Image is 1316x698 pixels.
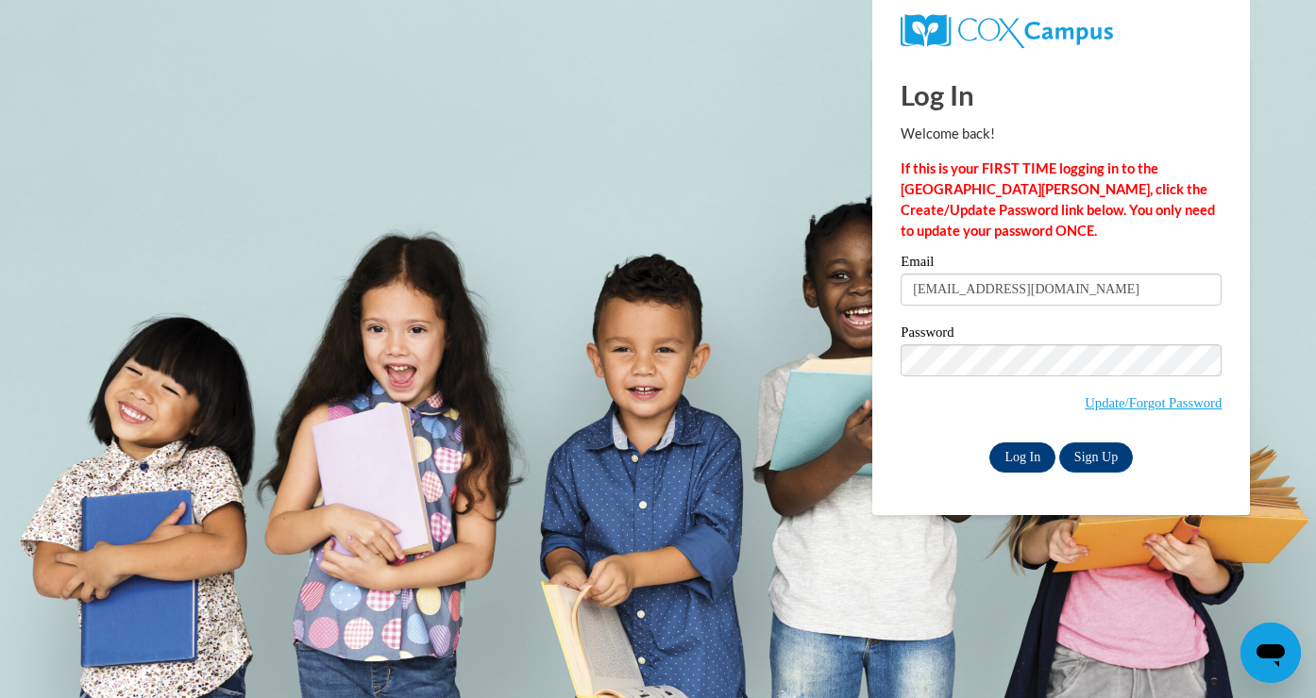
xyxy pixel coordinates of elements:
[901,124,1222,144] p: Welcome back!
[901,14,1222,48] a: COX Campus
[1059,442,1133,473] a: Sign Up
[989,442,1055,473] input: Log In
[1240,623,1301,683] iframe: Button to launch messaging window
[1085,395,1222,410] a: Update/Forgot Password
[901,160,1215,239] strong: If this is your FIRST TIME logging in to the [GEOGRAPHIC_DATA][PERSON_NAME], click the Create/Upd...
[901,14,1112,48] img: COX Campus
[901,255,1222,274] label: Email
[901,325,1222,344] label: Password
[901,75,1222,114] h1: Log In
